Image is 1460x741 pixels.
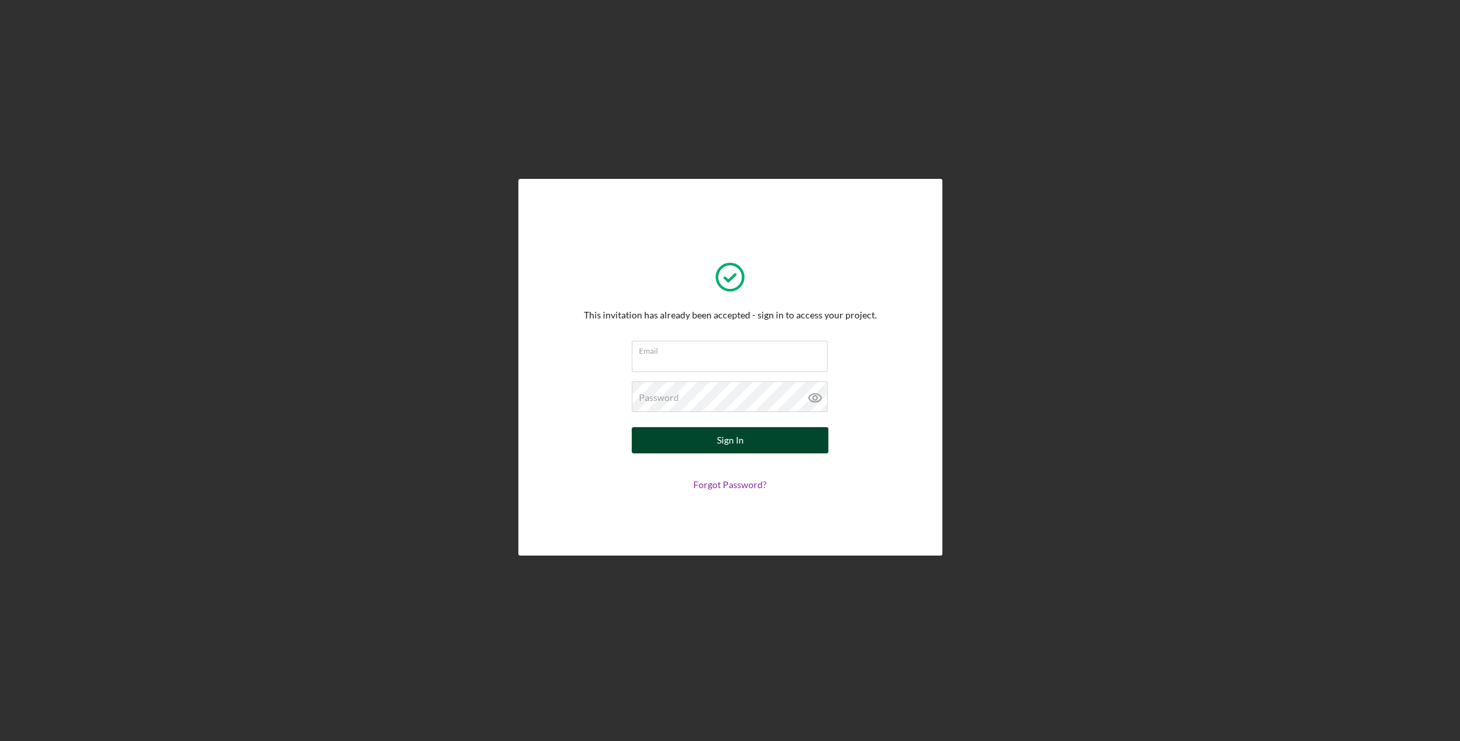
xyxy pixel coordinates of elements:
label: Password [639,392,679,403]
a: Forgot Password? [693,479,767,490]
div: Sign In [717,427,744,453]
div: This invitation has already been accepted - sign in to access your project. [584,310,877,320]
button: Sign In [632,427,828,453]
label: Email [639,341,828,356]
